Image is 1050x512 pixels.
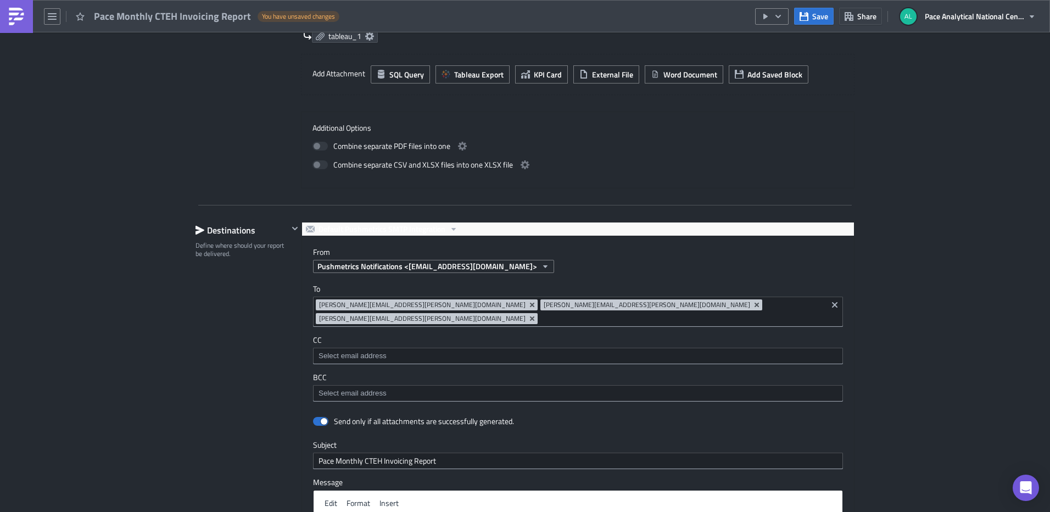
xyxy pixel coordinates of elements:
span: KPI Card [534,69,562,80]
span: Tableau Export [454,69,504,80]
body: Rich Text Area. Press ALT-0 for help. [4,4,524,48]
a: tableau_1 [312,30,378,43]
span: [PERSON_NAME][EMAIL_ADDRESS][PERSON_NAME][DOMAIN_NAME] [319,299,526,310]
span: Combine separate PDF files into one [333,140,450,153]
span: Edit [325,497,337,509]
button: Add Saved Block [729,65,808,84]
span: Share [857,10,876,22]
button: Hide content [288,222,301,235]
span: Pace Analytical National Center for Testing and Innovation [925,10,1024,22]
label: To [313,284,843,294]
label: BCC [313,372,843,382]
button: Pace Analytical National Center for Testing and Innovation [893,4,1042,29]
span: Format [347,497,370,509]
button: Save [794,8,834,25]
div: Destinations [196,222,288,238]
input: Select em ail add ress [316,350,839,361]
p: Pace Monthly CTEH Invoicing Report attached. [4,4,524,13]
button: Remove Tag [528,299,538,310]
button: SQL Query [371,65,430,84]
label: Additional Options [312,123,843,133]
span: External File [592,69,633,80]
div: Send only if all attachments are successfully generated. [334,416,514,426]
button: Default Pushmetrics SMTP Integration [302,222,462,236]
span: Add Saved Block [747,69,802,80]
p: Thank You, [4,31,524,40]
label: Add Attachment [312,65,365,82]
span: Insert [379,497,399,509]
span: Combine separate CSV and XLSX files into one XLSX file [333,158,513,171]
img: PushMetrics [8,8,25,25]
button: KPI Card [515,65,568,84]
button: Clear selected items [828,298,841,311]
span: tableau_1 [328,31,361,41]
span: Default Pushmetrics SMTP Integration [319,222,445,236]
span: Pace Monthly CTEH Invoicing Report [94,10,252,23]
div: Open Intercom Messenger [1013,475,1039,501]
label: Message [313,477,843,487]
button: Share [839,8,882,25]
button: External File [573,65,639,84]
label: CC [313,335,843,345]
img: Avatar [899,7,918,26]
div: Define where should your report be delivered. [196,241,288,258]
span: You have unsaved changes [262,12,335,21]
input: Select em ail add ress [316,388,839,399]
label: From [313,247,854,257]
span: Pace Analytical National - IT [4,40,107,48]
button: Remove Tag [528,313,538,324]
span: Save [812,10,828,22]
span: SQL Query [389,69,424,80]
span: [PERSON_NAME][EMAIL_ADDRESS][PERSON_NAME][DOMAIN_NAME] [544,299,750,310]
span: [PERSON_NAME][EMAIL_ADDRESS][PERSON_NAME][DOMAIN_NAME] [319,313,526,324]
button: Tableau Export [435,65,510,84]
label: Subject [313,440,843,450]
button: Pushmetrics Notifications <[EMAIL_ADDRESS][DOMAIN_NAME]> [313,260,554,273]
span: Word Document [663,69,717,80]
button: Word Document [645,65,723,84]
span: Pushmetrics Notifications <[EMAIL_ADDRESS][DOMAIN_NAME]> [317,260,537,272]
button: Remove Tag [752,299,762,310]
